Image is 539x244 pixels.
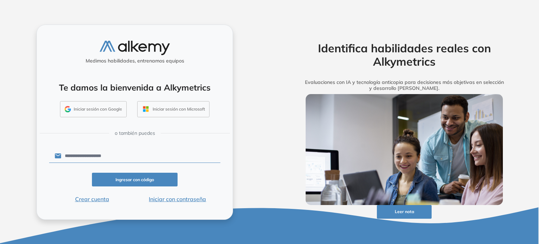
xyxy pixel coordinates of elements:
button: Ingresar con código [92,173,178,186]
img: img-more-info [306,94,503,205]
img: logo-alkemy [100,41,170,55]
span: o también puedes [115,130,155,137]
h5: Medimos habilidades, entrenamos equipos [40,58,230,64]
img: GMAIL_ICON [65,106,71,112]
button: Crear cuenta [49,195,135,203]
img: OUTLOOK_ICON [142,105,150,113]
h4: Te damos la bienvenida a Alkymetrics [46,83,224,93]
button: Iniciar sesión con Google [60,101,127,117]
button: Iniciar con contraseña [135,195,220,203]
h5: Evaluaciones con IA y tecnología anticopia para decisiones más objetivas en selección y desarroll... [295,79,514,91]
h2: Identifica habilidades reales con Alkymetrics [295,41,514,68]
button: Iniciar sesión con Microsoft [137,101,209,117]
button: Leer nota [377,205,432,219]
